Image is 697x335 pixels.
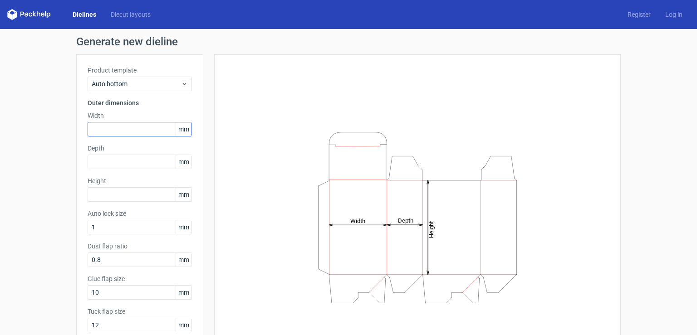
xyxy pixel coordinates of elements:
a: Log in [658,10,690,19]
label: Glue flap size [88,274,192,283]
span: mm [176,122,191,136]
label: Depth [88,144,192,153]
a: Register [620,10,658,19]
label: Width [88,111,192,120]
span: mm [176,318,191,332]
span: mm [176,286,191,299]
span: mm [176,155,191,169]
tspan: Depth [398,217,413,224]
span: mm [176,220,191,234]
label: Dust flap ratio [88,242,192,251]
h1: Generate new dieline [76,36,621,47]
span: mm [176,188,191,201]
span: Auto bottom [92,79,181,88]
tspan: Width [350,217,365,224]
label: Product template [88,66,192,75]
label: Tuck flap size [88,307,192,316]
label: Height [88,176,192,185]
a: Diecut layouts [103,10,158,19]
label: Auto lock size [88,209,192,218]
span: mm [176,253,191,267]
tspan: Height [428,221,435,238]
a: Dielines [65,10,103,19]
h3: Outer dimensions [88,98,192,107]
